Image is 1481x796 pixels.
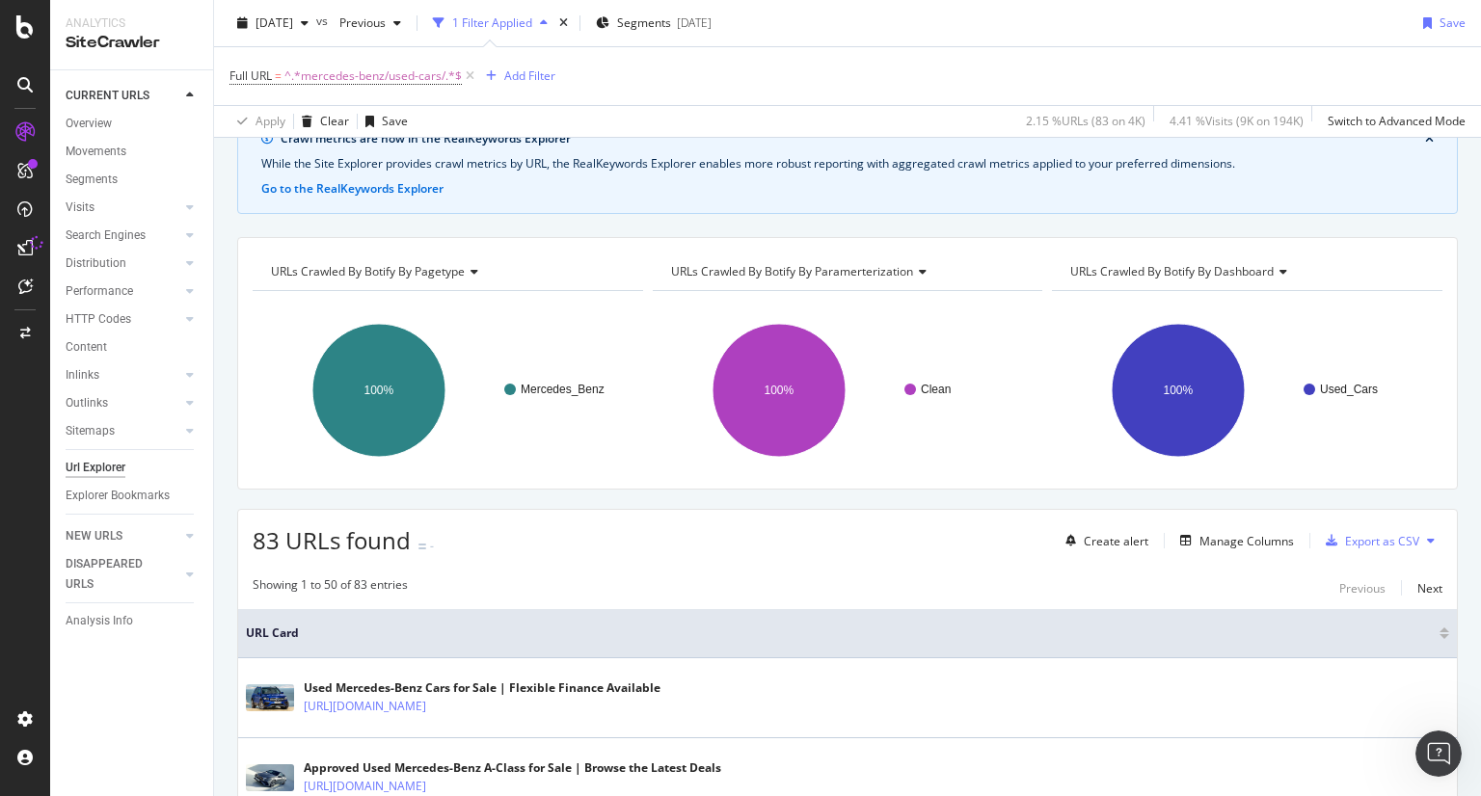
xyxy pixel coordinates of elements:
[271,263,465,279] span: URLs Crawled By Botify By pagetype
[677,14,712,31] div: [DATE]
[256,14,293,31] span: 2025 Oct. 10th
[66,226,146,246] div: Search Engines
[555,13,572,33] div: times
[294,106,349,137] button: Clear
[66,86,180,106] a: CURRENT URLS
[253,524,411,556] span: 83 URLs found
[1172,529,1294,552] button: Manage Columns
[229,8,316,39] button: [DATE]
[66,32,198,54] div: SiteCrawler
[66,309,180,330] a: HTTP Codes
[1084,533,1148,549] div: Create alert
[246,624,1435,642] span: URL Card
[66,365,99,385] div: Inlinks
[418,544,426,549] img: Equal
[66,226,180,246] a: Search Engines
[66,554,163,595] div: DISAPPEARED URLS
[267,256,626,287] h4: URLs Crawled By Botify By pagetype
[66,458,125,478] div: Url Explorer
[1318,525,1419,556] button: Export as CSV
[66,458,200,478] a: Url Explorer
[66,393,108,413] div: Outlinks
[66,142,126,162] div: Movements
[66,281,133,302] div: Performance
[382,113,408,129] div: Save
[1415,8,1466,39] button: Save
[1320,106,1466,137] button: Switch to Advanced Mode
[1199,533,1294,549] div: Manage Columns
[229,106,285,137] button: Apply
[521,383,605,396] text: Mercedes_Benz
[66,86,149,106] div: CURRENT URLS
[1052,306,1438,474] div: A chart.
[253,306,638,474] svg: A chart.
[617,14,671,31] span: Segments
[1420,126,1439,151] button: close banner
[261,180,444,198] button: Go to the RealKeywords Explorer
[66,114,200,134] a: Overview
[364,384,394,397] text: 100%
[1345,533,1419,549] div: Export as CSV
[66,142,200,162] a: Movements
[66,170,118,190] div: Segments
[1415,730,1462,777] iframe: Intercom live chat
[256,113,285,129] div: Apply
[667,256,1026,287] h4: URLs Crawled By Botify By paramerterization
[671,263,913,279] span: URLs Crawled By Botify By paramerterization
[1320,383,1378,396] text: Used_Cars
[66,15,198,32] div: Analytics
[275,67,282,84] span: =
[66,337,200,358] a: Content
[66,526,122,546] div: NEW URLS
[358,106,408,137] button: Save
[1066,256,1425,287] h4: URLs Crawled By Botify By dashboard
[764,384,794,397] text: 100%
[66,114,112,134] div: Overview
[304,759,721,777] div: Approved Used Mercedes-Benz A-Class for Sale | Browse the Latest Deals
[253,576,408,599] div: Showing 1 to 50 of 83 entries
[66,554,180,595] a: DISAPPEARED URLS
[66,486,200,506] a: Explorer Bookmarks
[1026,113,1145,129] div: 2.15 % URLs ( 83 on 4K )
[332,14,386,31] span: Previous
[1417,580,1442,597] div: Next
[284,63,462,90] span: ^.*mercedes-benz/used-cars/.*$
[66,611,133,631] div: Analysis Info
[246,764,294,791] img: main image
[320,113,349,129] div: Clear
[66,486,170,506] div: Explorer Bookmarks
[1417,576,1442,599] button: Next
[1070,263,1274,279] span: URLs Crawled By Botify By dashboard
[246,684,294,711] img: main image
[653,306,1038,474] svg: A chart.
[66,365,180,385] a: Inlinks
[66,253,180,274] a: Distribution
[66,198,180,218] a: Visits
[1328,113,1466,129] div: Switch to Advanced Mode
[430,538,434,554] div: -
[237,114,1458,214] div: info banner
[452,14,532,31] div: 1 Filter Applied
[66,393,180,413] a: Outlinks
[281,130,1425,147] div: Crawl metrics are now in the RealKeywords Explorer
[66,281,180,302] a: Performance
[66,309,131,330] div: HTTP Codes
[921,383,951,396] text: Clean
[425,8,555,39] button: 1 Filter Applied
[1164,384,1194,397] text: 100%
[304,679,660,697] div: Used Mercedes-Benz Cars for Sale | Flexible Finance Available
[1440,14,1466,31] div: Save
[1058,525,1148,556] button: Create alert
[66,421,180,441] a: Sitemaps
[304,697,426,716] a: [URL][DOMAIN_NAME]
[1339,580,1386,597] div: Previous
[66,526,180,546] a: NEW URLS
[588,8,719,39] button: Segments[DATE]
[332,8,409,39] button: Previous
[261,155,1434,172] div: While the Site Explorer provides crawl metrics by URL, the RealKeywords Explorer enables more rob...
[229,67,272,84] span: Full URL
[1339,576,1386,599] button: Previous
[1170,113,1304,129] div: 4.41 % Visits ( 9K on 194K )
